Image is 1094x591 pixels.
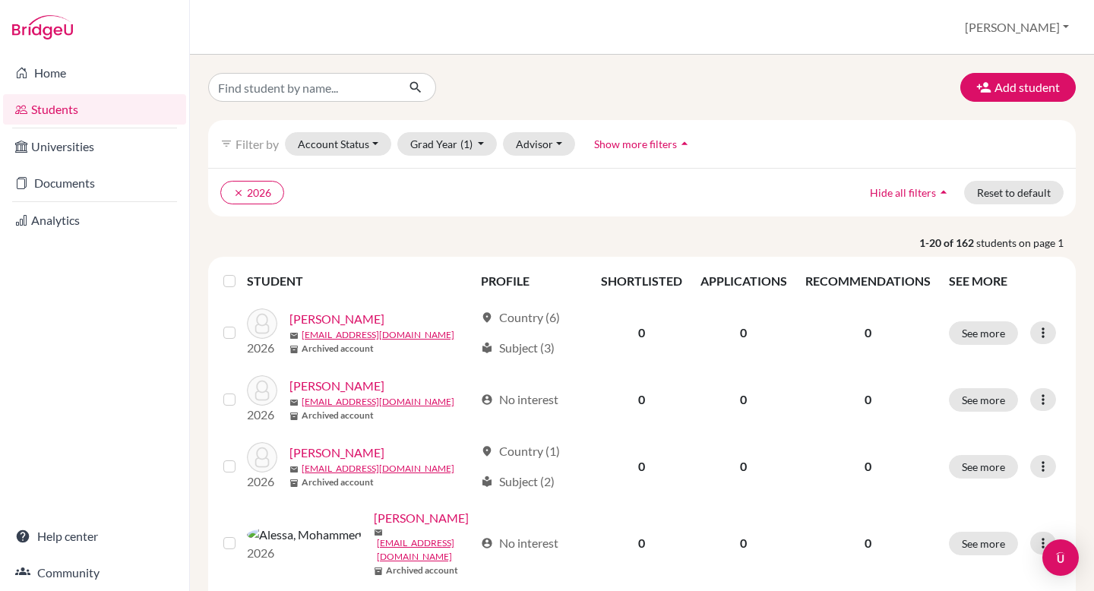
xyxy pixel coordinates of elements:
[691,299,796,366] td: 0
[3,521,186,551] a: Help center
[289,479,299,488] span: inventory_2
[481,308,560,327] div: Country (6)
[374,567,383,576] span: inventory_2
[208,73,397,102] input: Find student by name...
[691,263,796,299] th: APPLICATIONS
[289,310,384,328] a: [PERSON_NAME]
[3,94,186,125] a: Students
[3,205,186,235] a: Analytics
[247,308,277,339] img: Acosta, Dominic
[503,132,575,156] button: Advisor
[805,457,931,476] p: 0
[3,58,186,88] a: Home
[796,263,940,299] th: RECOMMENDATIONS
[976,235,1076,251] span: students on page 1
[3,558,186,588] a: Community
[460,137,473,150] span: (1)
[805,534,931,552] p: 0
[949,388,1018,412] button: See more
[805,390,931,409] p: 0
[302,395,454,409] a: [EMAIL_ADDRESS][DOMAIN_NAME]
[481,390,558,409] div: No interest
[949,321,1018,345] button: See more
[592,299,691,366] td: 0
[233,188,244,198] i: clear
[594,137,677,150] span: Show more filters
[220,181,284,204] button: clear2026
[247,472,277,491] p: 2026
[386,564,458,577] b: Archived account
[289,345,299,354] span: inventory_2
[592,263,691,299] th: SHORTLISTED
[247,375,277,406] img: Albader, Joud
[481,342,493,354] span: local_library
[3,131,186,162] a: Universities
[3,168,186,198] a: Documents
[220,137,232,150] i: filter_list
[581,132,705,156] button: Show more filtersarrow_drop_up
[302,462,454,476] a: [EMAIL_ADDRESS][DOMAIN_NAME]
[247,406,277,424] p: 2026
[691,366,796,433] td: 0
[592,366,691,433] td: 0
[247,544,362,562] p: 2026
[377,536,474,564] a: [EMAIL_ADDRESS][DOMAIN_NAME]
[481,445,493,457] span: location_on
[936,185,951,200] i: arrow_drop_up
[289,444,384,462] a: [PERSON_NAME]
[374,509,469,527] a: [PERSON_NAME]
[12,15,73,40] img: Bridge-U
[949,532,1018,555] button: See more
[940,263,1070,299] th: SEE MORE
[857,181,964,204] button: Hide all filtersarrow_drop_up
[1042,539,1079,576] div: Open Intercom Messenger
[691,433,796,500] td: 0
[472,263,591,299] th: PROFILE
[958,13,1076,42] button: [PERSON_NAME]
[805,324,931,342] p: 0
[247,339,277,357] p: 2026
[960,73,1076,102] button: Add student
[481,339,555,357] div: Subject (3)
[870,186,936,199] span: Hide all filters
[397,132,498,156] button: Grad Year(1)
[677,136,692,151] i: arrow_drop_up
[302,342,374,356] b: Archived account
[481,311,493,324] span: location_on
[374,528,383,537] span: mail
[691,500,796,586] td: 0
[481,393,493,406] span: account_circle
[481,476,493,488] span: local_library
[302,409,374,422] b: Archived account
[247,263,472,299] th: STUDENT
[236,137,279,151] span: Filter by
[964,181,1064,204] button: Reset to default
[289,331,299,340] span: mail
[302,476,374,489] b: Archived account
[247,442,277,472] img: Alessa, Abdullah
[289,465,299,474] span: mail
[592,433,691,500] td: 0
[481,537,493,549] span: account_circle
[949,455,1018,479] button: See more
[285,132,391,156] button: Account Status
[481,534,558,552] div: No interest
[481,472,555,491] div: Subject (2)
[289,412,299,421] span: inventory_2
[289,398,299,407] span: mail
[247,526,362,544] img: Alessa, Mohammed
[481,442,560,460] div: Country (1)
[592,500,691,586] td: 0
[302,328,454,342] a: [EMAIL_ADDRESS][DOMAIN_NAME]
[289,377,384,395] a: [PERSON_NAME]
[919,235,976,251] strong: 1-20 of 162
